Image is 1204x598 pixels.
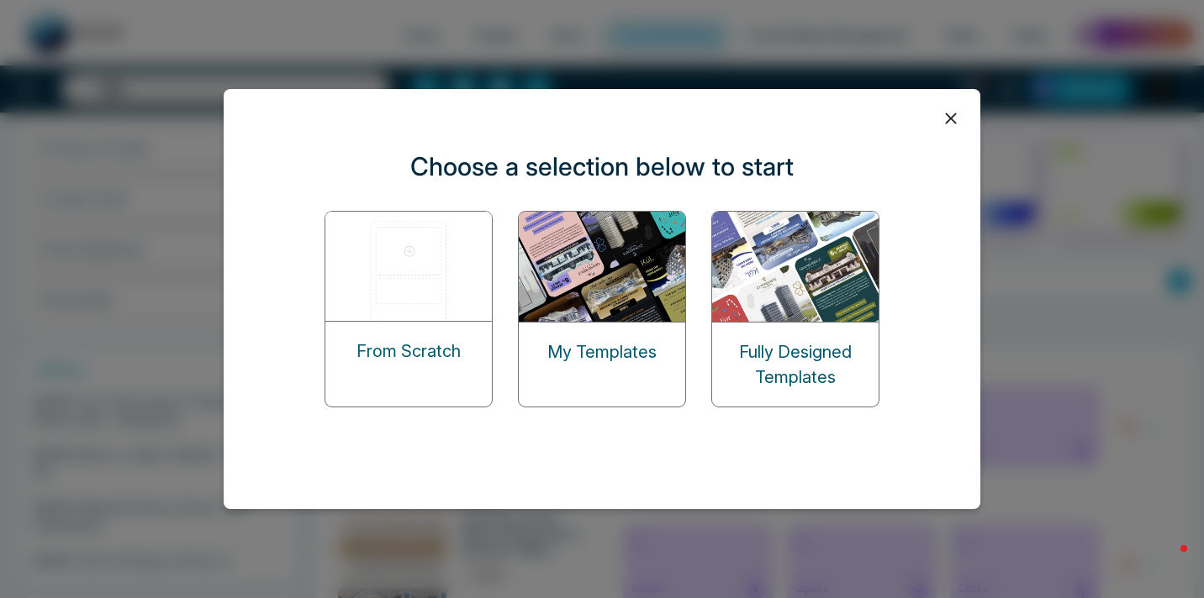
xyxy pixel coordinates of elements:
[325,212,494,321] img: start-from-scratch.png
[547,339,657,365] p: My Templates
[1147,541,1187,581] iframe: Intercom live chat
[712,212,880,322] img: designed-templates.png
[519,212,687,322] img: my-templates.png
[410,148,794,186] p: Choose a selection below to start
[712,339,879,390] p: Fully Designed Templates
[356,338,461,364] p: From Scratch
